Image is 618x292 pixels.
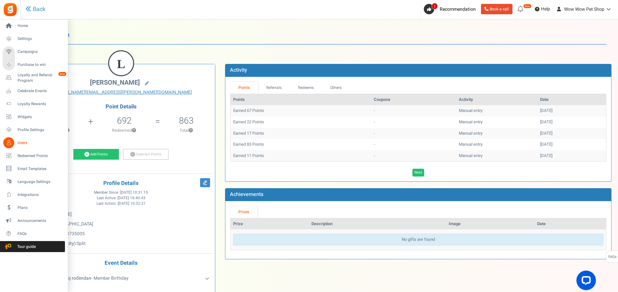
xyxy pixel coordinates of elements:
[258,82,290,94] a: Referrals
[18,62,63,67] span: Purchase to win
[3,124,65,135] a: Profile Settings
[371,139,456,150] td: -
[440,6,476,13] span: Recommendation
[446,218,535,230] th: Image
[189,128,193,133] button: ?
[18,23,63,29] span: Home
[18,140,63,146] span: Users
[3,85,65,96] a: Celebrate Events
[371,128,456,139] td: -
[3,72,65,83] a: Loyalty and Referral Program New
[3,176,65,187] a: Language Settings
[412,169,424,176] a: Next
[118,195,145,201] span: [DATE] 18:40:43
[532,4,553,14] a: Help
[309,218,447,230] th: Description
[233,234,603,246] div: No gifts are found
[3,20,65,31] a: Home
[432,3,438,9] span: 1
[3,215,65,226] a: Announcements
[109,51,133,77] figcaption: L
[90,78,140,87] span: [PERSON_NAME]
[231,218,309,230] th: Prize
[32,240,210,247] p: :
[97,195,145,201] span: Last Active :
[230,190,263,198] b: Achievements
[231,94,371,105] th: Points
[27,104,215,110] h4: Point Details
[540,130,603,137] div: [DATE]
[18,179,63,185] span: Language Settings
[371,150,456,162] td: -
[32,231,210,237] p: :
[459,107,483,114] span: Manual entry
[132,128,136,133] button: ?
[73,149,119,160] a: Add Points
[371,94,456,105] th: Coupons
[3,150,65,161] a: Redeemed Points
[290,82,322,94] a: Redeems
[94,190,148,195] span: Member Since :
[18,231,63,237] span: FAQs
[3,46,65,57] a: Campaigns
[523,4,532,8] em: New
[371,116,456,128] td: -
[32,211,210,218] p: :
[59,230,85,237] span: 0953735005
[459,152,483,159] span: Manual entry
[77,240,86,247] span: Split
[3,228,65,239] a: FAQs
[3,33,65,44] a: Settings
[32,221,210,227] p: :
[58,72,67,76] em: New
[322,82,350,94] a: Others
[161,128,212,133] p: Total
[120,190,148,195] span: [DATE] 10:31:15
[18,88,63,94] span: Celebrate Events
[3,163,65,174] a: Email Templates
[3,59,65,70] a: Purchase to win
[3,189,65,200] a: Integrations
[230,206,258,218] a: Prizes
[231,128,371,139] td: Earned 17 Points
[3,137,65,148] a: Users
[18,114,63,120] span: Widgets
[540,153,603,159] div: [DATE]
[535,218,606,230] th: Date
[50,275,129,282] span: - Member Birthday
[18,166,63,172] span: Email Templates
[18,72,65,83] span: Loyalty and Referral Program
[539,6,550,12] span: Help
[32,260,210,266] h4: Event Details
[540,119,603,125] div: [DATE]
[3,244,48,249] span: Tour guide
[231,116,371,128] td: Earned 22 Points
[117,116,132,126] h5: 692
[231,150,371,162] td: Earned 11 Points
[3,98,65,109] a: Loyalty Rewards
[608,251,617,263] span: FAQs
[3,2,18,17] img: Gratisfaction
[481,4,512,14] a: Book a call
[123,149,169,160] a: Subtract Points
[18,153,63,159] span: Redeemed Points
[32,180,210,187] h4: Profile Details
[49,221,93,227] span: [GEOGRAPHIC_DATA]
[3,111,65,122] a: Widgets
[96,201,146,206] span: Last Action :
[540,141,603,148] div: [DATE]
[424,4,478,14] a: 1 Recommendation
[18,36,63,42] span: Settings
[230,66,247,74] b: Activity
[3,202,65,213] a: Plans
[459,119,483,125] span: Manual entry
[200,178,210,187] i: Edit Profile
[179,116,194,126] h5: 863
[18,218,63,224] span: Announcements
[371,105,456,116] td: -
[231,105,371,116] td: Earned 67 Points
[230,82,258,94] a: Points
[18,49,63,55] span: Campaigns
[231,139,371,150] td: Earned 83 Points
